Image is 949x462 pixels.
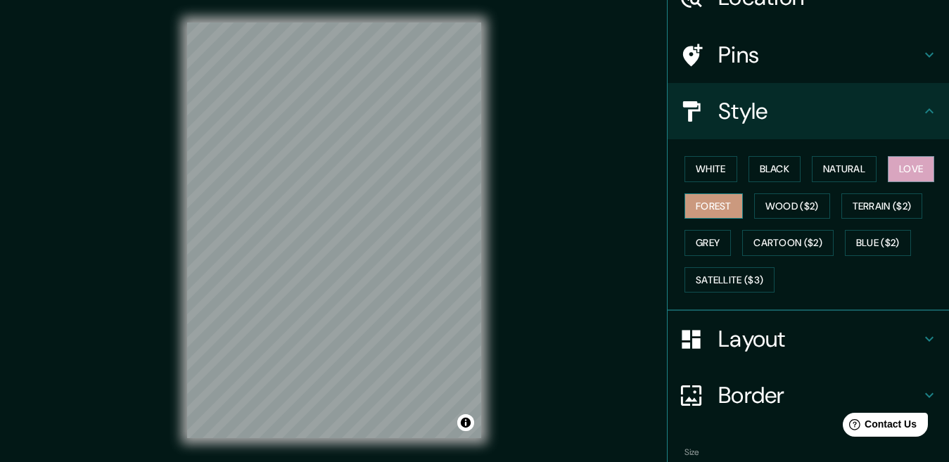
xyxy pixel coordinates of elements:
[668,83,949,139] div: Style
[718,381,921,409] h4: Border
[841,193,923,219] button: Terrain ($2)
[718,97,921,125] h4: Style
[684,230,731,256] button: Grey
[684,193,743,219] button: Forest
[668,311,949,367] div: Layout
[888,156,934,182] button: Love
[187,23,481,438] canvas: Map
[742,230,834,256] button: Cartoon ($2)
[684,156,737,182] button: White
[668,27,949,83] div: Pins
[749,156,801,182] button: Black
[754,193,830,219] button: Wood ($2)
[457,414,474,431] button: Toggle attribution
[824,407,934,447] iframe: Help widget launcher
[718,325,921,353] h4: Layout
[812,156,877,182] button: Natural
[684,267,775,293] button: Satellite ($3)
[684,447,699,458] label: Size
[845,230,911,256] button: Blue ($2)
[718,41,921,69] h4: Pins
[668,367,949,423] div: Border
